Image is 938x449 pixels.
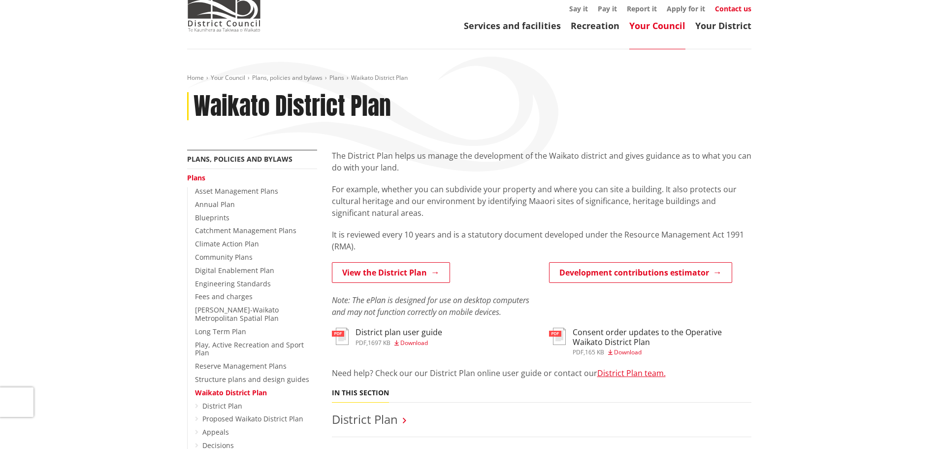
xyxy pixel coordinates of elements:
span: pdf [356,339,366,347]
a: Your Council [211,73,245,82]
em: Note: The ePlan is designed for use on desktop computers and may not function correctly on mobile... [332,295,529,317]
a: Consent order updates to the Operative Waikato District Plan pdf,165 KB Download [549,328,751,355]
a: Fees and charges [195,292,253,301]
iframe: Messenger Launcher [893,408,928,443]
a: District Plan team. [597,368,666,379]
span: Download [614,348,642,356]
a: View the District Plan [332,262,450,283]
span: Waikato District Plan [351,73,408,82]
a: Your Council [629,20,685,32]
a: Structure plans and design guides [195,375,309,384]
a: District Plan [202,401,242,411]
a: Plans, policies and bylaws [187,154,292,164]
img: document-pdf.svg [332,328,349,345]
a: Development contributions estimator [549,262,732,283]
a: Report it [627,4,657,13]
nav: breadcrumb [187,74,751,82]
a: Pay it [598,4,617,13]
a: Play, Active Recreation and Sport Plan [195,340,304,358]
a: Apply for it [667,4,705,13]
a: Proposed Waikato District Plan [202,414,303,423]
a: District plan user guide pdf,1697 KB Download [332,328,442,345]
a: Annual Plan [195,200,235,209]
a: [PERSON_NAME]-Waikato Metropolitan Spatial Plan [195,305,279,323]
h1: Waikato District Plan [194,92,391,121]
a: Recreation [571,20,619,32]
p: The District Plan helps us manage the development of the Waikato district and gives guidance as t... [332,150,751,173]
span: Download [400,339,428,347]
a: Contact us [715,4,751,13]
a: District Plan [332,411,398,427]
a: Reserve Management Plans [195,361,287,371]
a: Say it [569,4,588,13]
a: Plans [329,73,344,82]
a: Your District [695,20,751,32]
p: It is reviewed every 10 years and is a statutory document developed under the Resource Management... [332,229,751,252]
a: Digital Enablement Plan [195,266,274,275]
a: Asset Management Plans [195,186,278,196]
span: pdf [573,348,583,356]
h3: Consent order updates to the Operative Waikato District Plan [573,328,751,346]
a: Engineering Standards [195,279,271,288]
a: Plans [187,173,205,182]
a: Appeals [202,427,229,437]
h5: In this section [332,389,389,397]
div: , [356,340,442,346]
p: Need help? Check our our District Plan online user guide or contact our [332,367,751,379]
a: Plans, policies and bylaws [252,73,323,82]
a: Long Term Plan [195,327,246,336]
a: Services and facilities [464,20,561,32]
a: Blueprints [195,213,229,222]
img: document-pdf.svg [549,328,566,345]
span: 165 KB [585,348,604,356]
a: Community Plans [195,252,253,262]
a: Climate Action Plan [195,239,259,248]
span: 1697 KB [368,339,390,347]
a: Catchment Management Plans [195,226,296,235]
div: , [573,349,751,355]
h3: District plan user guide [356,328,442,337]
p: For example, whether you can subdivide your property and where you can site a building. It also p... [332,183,751,219]
a: Home [187,73,204,82]
a: Waikato District Plan [195,388,267,397]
